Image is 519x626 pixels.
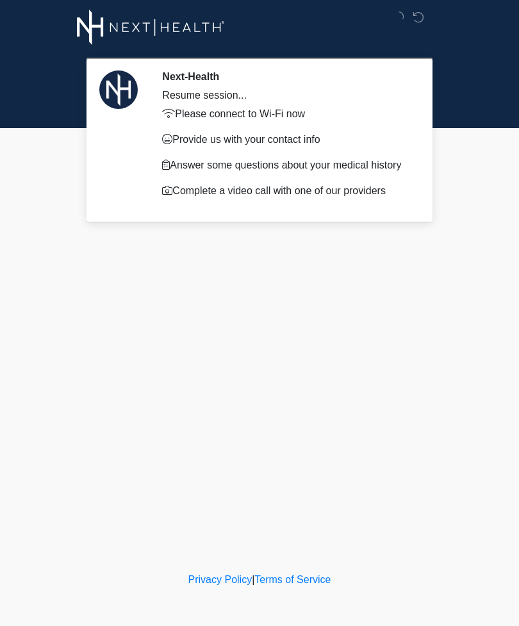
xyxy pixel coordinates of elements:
[162,106,410,122] p: Please connect to Wi-Fi now
[162,132,410,147] p: Provide us with your contact info
[252,574,254,585] a: |
[162,70,410,83] h2: Next-Health
[99,70,138,109] img: Agent Avatar
[254,574,331,585] a: Terms of Service
[162,88,410,103] div: Resume session...
[188,574,252,585] a: Privacy Policy
[162,158,410,173] p: Answer some questions about your medical history
[162,183,410,199] p: Complete a video call with one of our providers
[77,10,225,45] img: Next-Health Logo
